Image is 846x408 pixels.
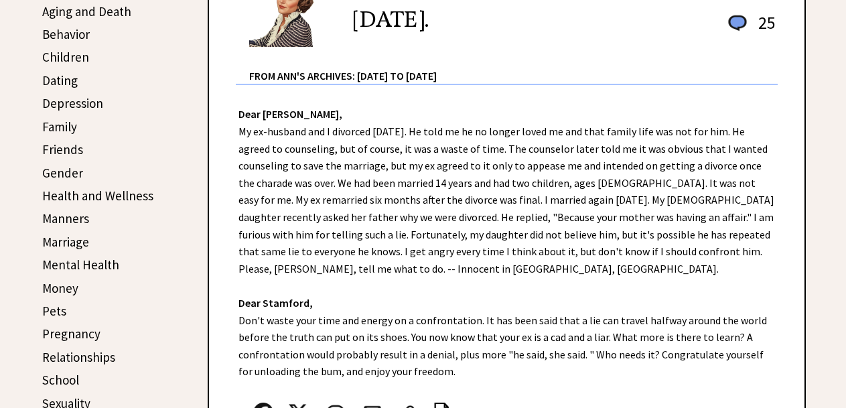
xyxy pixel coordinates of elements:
a: Pregnancy [42,326,100,342]
a: Manners [42,210,89,226]
a: Relationships [42,349,115,365]
a: Dating [42,72,78,88]
td: 25 [752,11,776,47]
a: Depression [42,95,103,111]
a: Aging and Death [42,3,131,19]
a: Mental Health [42,257,119,273]
img: message_round%201.png [725,13,750,34]
a: Pets [42,303,66,319]
a: Health and Wellness [42,188,153,204]
a: Family [42,119,77,135]
a: Marriage [42,234,89,250]
strong: Dear Stamford, [238,296,313,310]
a: Gender [42,165,83,181]
a: Behavior [42,26,90,42]
a: School [42,372,79,388]
strong: Dear [PERSON_NAME], [238,107,342,121]
a: Friends [42,141,83,157]
a: Children [42,49,89,65]
a: Money [42,280,78,296]
div: From Ann's Archives: [DATE] to [DATE] [249,48,778,84]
